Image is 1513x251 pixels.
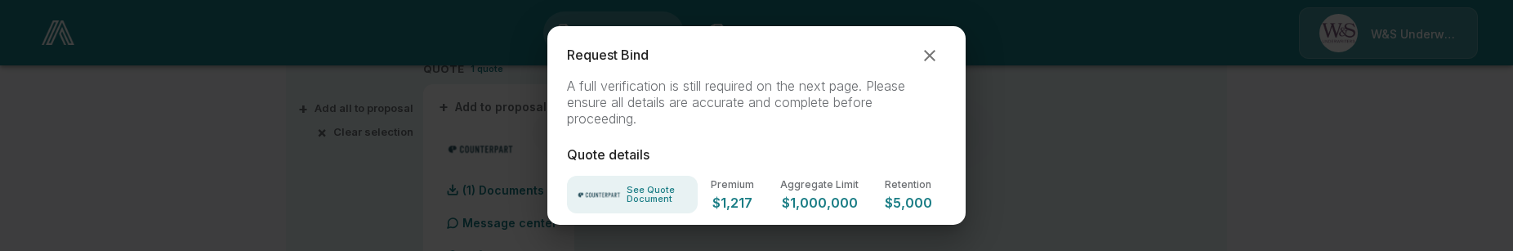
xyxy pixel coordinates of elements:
[567,78,946,128] p: A full verification is still required on the next page. Please ensure all details are accurate an...
[780,196,859,209] p: $1,000,000
[577,186,622,203] img: Carrier Logo
[711,180,754,190] p: Premium
[780,180,859,190] p: Aggregate Limit
[567,47,649,63] p: Request Bind
[627,186,688,204] p: See Quote Document
[885,196,932,209] p: $5,000
[567,147,946,163] p: Quote details
[885,180,932,190] p: Retention
[711,196,754,209] p: $1,217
